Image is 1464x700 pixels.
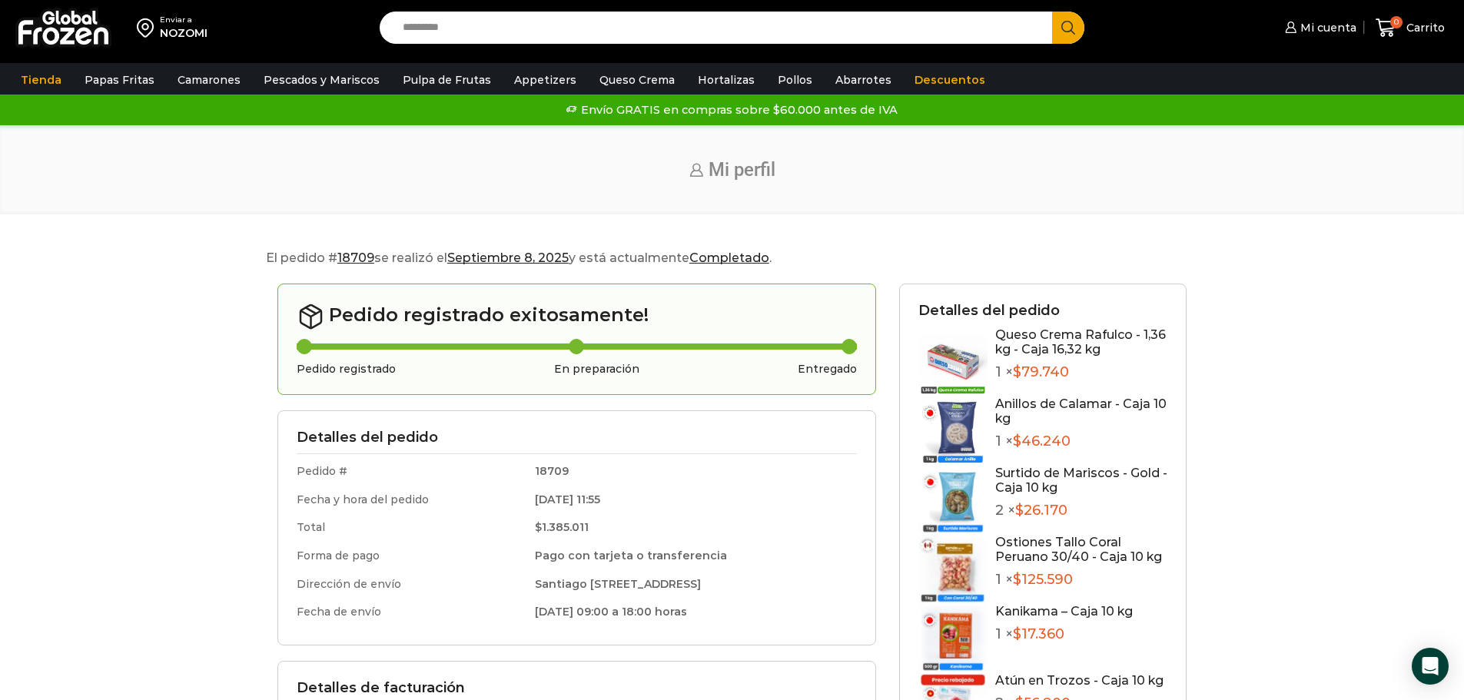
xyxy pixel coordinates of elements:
p: 1 × [995,572,1167,589]
a: Tienda [13,65,69,95]
a: Pulpa de Frutas [395,65,499,95]
a: Surtido de Mariscos - Gold - Caja 10 kg [995,466,1167,495]
mark: Septiembre 8, 2025 [447,250,569,265]
span: Mi cuenta [1296,20,1356,35]
bdi: 17.360 [1013,625,1064,642]
p: 1 × [995,433,1167,450]
mark: 18709 [337,250,374,265]
span: $ [535,520,542,534]
a: Pescados y Mariscos [256,65,387,95]
a: Mi cuenta [1281,12,1356,43]
span: $ [1013,433,1021,450]
h3: Detalles del pedido [297,430,857,446]
p: 1 × [995,364,1167,381]
h3: Detalles del pedido [918,303,1167,320]
span: Mi perfil [709,159,775,181]
a: Camarones [170,65,248,95]
a: Anillos de Calamar - Caja 10 kg [995,396,1167,426]
mark: Completado [689,250,769,265]
a: Descuentos [907,65,993,95]
a: Abarrotes [828,65,899,95]
td: Pago con tarjeta o transferencia [527,542,857,570]
a: 0 Carrito [1372,10,1449,46]
a: Queso Crema Rafulco - 1,36 kg - Caja 16,32 kg [995,327,1166,357]
td: Total [297,513,527,542]
span: $ [1013,625,1021,642]
td: Santiago [STREET_ADDRESS] [527,570,857,599]
a: Atún en Trozos - Caja 10 kg [995,673,1164,688]
p: 1 × [995,626,1133,643]
td: Fecha de envío [297,598,527,626]
h3: En preparación [554,363,639,376]
a: Hortalizas [690,65,762,95]
a: Papas Fritas [77,65,162,95]
h3: Detalles de facturación [297,680,857,697]
a: Appetizers [506,65,584,95]
a: Kanikama – Caja 10 kg [995,604,1133,619]
p: 2 × [995,503,1167,519]
a: Ostiones Tallo Coral Peruano 30/40 - Caja 10 kg [995,535,1162,564]
td: Pedido # [297,454,527,486]
a: Queso Crema [592,65,682,95]
h2: Pedido registrado exitosamente! [297,303,857,330]
td: Fecha y hora del pedido [297,486,527,514]
bdi: 46.240 [1013,433,1071,450]
p: El pedido # se realizó el y está actualmente . [266,248,1198,268]
h3: Pedido registrado [297,363,396,376]
span: Carrito [1403,20,1445,35]
bdi: 26.170 [1015,502,1067,519]
a: Pollos [770,65,820,95]
bdi: 79.740 [1013,363,1069,380]
div: Enviar a [160,15,207,25]
td: [DATE] 11:55 [527,486,857,514]
button: Search button [1052,12,1084,44]
td: Dirección de envío [297,570,527,599]
div: NOZOMI [160,25,207,41]
td: 18709 [527,454,857,486]
img: address-field-icon.svg [137,15,160,41]
span: 0 [1390,16,1403,28]
td: Forma de pago [297,542,527,570]
span: $ [1015,502,1024,519]
span: $ [1013,363,1021,380]
bdi: 1.385.011 [535,520,589,534]
h3: Entregado [798,363,857,376]
td: [DATE] 09:00 a 18:00 horas [527,598,857,626]
span: $ [1013,571,1021,588]
bdi: 125.590 [1013,571,1073,588]
div: Open Intercom Messenger [1412,648,1449,685]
